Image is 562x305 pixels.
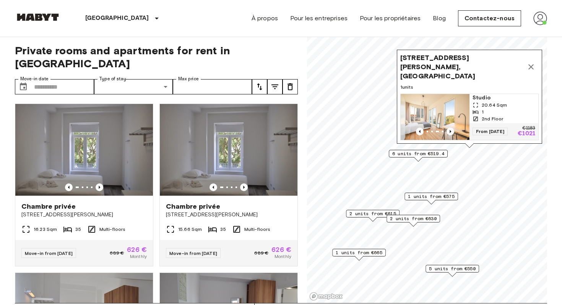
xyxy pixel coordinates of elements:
[400,94,539,140] a: Previous imagePrevious imageStudio20.64 Sqm12nd FloorFrom [DATE]€1183€1021
[244,226,271,233] span: Multi-floors
[473,94,535,102] span: Studio
[21,202,76,211] span: Chambre privée
[389,150,448,162] div: Map marker
[166,211,291,219] span: [STREET_ADDRESS][PERSON_NAME]
[332,249,386,261] div: Map marker
[447,128,454,135] button: Previous image
[166,202,220,211] span: Chambre privée
[390,215,437,222] span: 2 units from €630
[99,226,126,233] span: Multi-floors
[75,226,81,233] span: 35
[254,250,268,256] span: 689 €
[397,50,542,148] div: Map marker
[240,183,248,191] button: Previous image
[482,109,484,115] span: 1
[360,14,421,23] a: Pour les propriétaires
[400,84,539,91] span: 1 units
[16,79,31,94] button: Choose date
[533,11,547,25] img: avatar
[392,150,444,157] span: 6 units from €519.4
[522,126,535,131] p: €1183
[220,226,226,233] span: 35
[20,76,49,82] label: Move-in date
[518,131,535,137] p: €1021
[130,253,147,260] span: Monthly
[426,265,479,277] div: Map marker
[178,226,202,233] span: 15.66 Sqm
[387,215,440,227] div: Map marker
[349,210,396,217] span: 2 units from €615
[210,183,217,191] button: Previous image
[99,76,126,82] label: Type of stay
[25,250,73,256] span: Move-in from [DATE]
[65,183,73,191] button: Previous image
[252,14,278,23] a: À propos
[400,53,523,81] span: [STREET_ADDRESS][PERSON_NAME], [GEOGRAPHIC_DATA]
[482,115,503,122] span: 2nd Floor
[15,44,298,70] span: Private rooms and apartments for rent in [GEOGRAPHIC_DATA]
[416,128,424,135] button: Previous image
[267,79,283,94] button: tune
[271,246,291,253] span: 626 €
[433,14,446,23] a: Blog
[307,35,547,303] canvas: Map
[159,104,298,266] a: Marketing picture of unit PT-17-010-001-33HPrevious imagePrevious imageChambre privée[STREET_ADDR...
[85,14,149,23] p: [GEOGRAPHIC_DATA]
[15,104,153,266] a: Marketing picture of unit PT-17-010-001-08HPrevious imagePrevious imageChambre privée[STREET_ADDR...
[458,10,521,26] a: Contactez-nous
[110,250,124,256] span: 689 €
[404,193,458,204] div: Map marker
[283,79,298,94] button: tune
[290,14,348,23] a: Pour les entreprises
[482,102,507,109] span: 20.64 Sqm
[252,79,267,94] button: tune
[346,210,400,222] div: Map marker
[15,13,61,21] img: Habyt
[401,94,469,140] img: Marketing picture of unit PT-17-148-208-01
[408,193,455,200] span: 1 units from €575
[275,253,291,260] span: Monthly
[309,292,343,301] a: Mapbox logo
[160,104,297,196] img: Marketing picture of unit PT-17-010-001-33H
[127,246,147,253] span: 626 €
[34,226,57,233] span: 16.23 Sqm
[15,104,153,196] img: Marketing picture of unit PT-17-010-001-08H
[21,211,147,219] span: [STREET_ADDRESS][PERSON_NAME]
[178,76,199,82] label: Max price
[169,250,217,256] span: Move-in from [DATE]
[96,183,103,191] button: Previous image
[473,128,508,135] span: From [DATE]
[336,249,382,256] span: 1 units from €665
[429,265,476,272] span: 5 units from €550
